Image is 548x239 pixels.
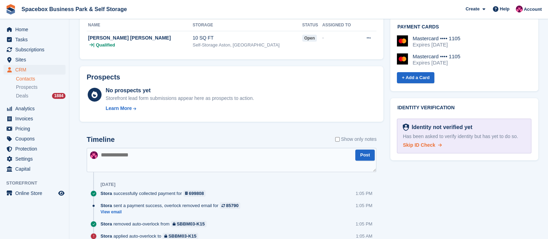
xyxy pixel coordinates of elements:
[16,84,66,91] a: Prospects
[3,35,66,44] a: menu
[3,188,66,198] a: menu
[177,221,205,227] div: SBBM03-K15
[101,221,112,227] span: Stora
[412,53,460,60] div: Mastercard •••• 1105
[524,6,542,13] span: Account
[15,104,57,113] span: Analytics
[19,3,130,15] a: Spacebox Business Park & Self Storage
[15,134,57,144] span: Coupons
[52,93,66,99] div: 1884
[412,42,460,48] div: Expires [DATE]
[15,144,57,154] span: Protection
[106,95,254,102] div: Storefront lead form submissions appear here as prospects to action.
[409,123,472,131] div: Identity not verified yet
[93,42,94,49] span: |
[101,221,210,227] div: removed auto-overlock from
[15,65,57,75] span: CRM
[87,20,193,31] th: Name
[3,45,66,54] a: menu
[403,123,409,131] img: Identity Verification Ready
[15,35,57,44] span: Tasks
[412,35,460,42] div: Mastercard •••• 1105
[226,202,238,209] div: 85790
[15,55,57,65] span: Sites
[3,144,66,154] a: menu
[16,76,66,82] a: Contacts
[356,202,372,209] div: 1:05 PM
[403,133,525,140] div: Has been asked to verify identity but has yet to do so.
[335,136,340,143] input: Show only notes
[106,105,132,112] div: Learn More
[15,164,57,174] span: Capital
[335,136,377,143] label: Show only notes
[356,190,372,197] div: 1:05 PM
[322,34,358,41] div: -
[3,114,66,123] a: menu
[397,72,434,84] a: + Add a Card
[3,134,66,144] a: menu
[516,6,523,12] img: Avishka Chauhan
[193,34,302,42] div: 10 SQ FT
[101,209,244,215] a: View email
[356,221,372,227] div: 1:05 PM
[3,25,66,34] a: menu
[397,53,408,65] img: Mastercard Logo
[15,188,57,198] span: Online Store
[101,202,244,209] div: sent a payment success, overlock removed email for
[90,151,98,159] img: Avishka Chauhan
[403,142,442,149] a: Skip ID Check
[466,6,479,12] span: Create
[15,25,57,34] span: Home
[106,105,254,112] a: Learn More
[302,35,317,42] span: open
[500,6,510,12] span: Help
[183,190,206,197] a: 699808
[96,42,115,49] span: Qualified
[3,164,66,174] a: menu
[16,84,37,91] span: Prospects
[302,20,322,31] th: Status
[193,20,302,31] th: Storage
[3,65,66,75] a: menu
[106,86,254,95] div: No prospects yet
[15,114,57,123] span: Invoices
[403,142,435,148] span: Skip ID Check
[15,45,57,54] span: Subscriptions
[189,190,204,197] div: 699808
[6,180,69,187] span: Storefront
[101,190,209,197] div: successfully collected payment for
[3,124,66,134] a: menu
[101,202,112,209] span: Stora
[355,150,375,161] button: Post
[3,154,66,164] a: menu
[171,221,206,227] a: SBBM03-K15
[15,154,57,164] span: Settings
[322,20,358,31] th: Assigned to
[3,55,66,65] a: menu
[3,104,66,113] a: menu
[87,136,115,144] h2: Timeline
[57,189,66,197] a: Preview store
[88,34,193,42] div: [PERSON_NAME] [PERSON_NAME]
[16,92,66,100] a: Deals 1884
[397,35,408,46] img: Mastercard Logo
[16,93,28,99] span: Deals
[412,60,460,66] div: Expires [DATE]
[101,190,112,197] span: Stora
[397,105,531,111] h2: Identity verification
[15,124,57,134] span: Pricing
[87,73,120,81] h2: Prospects
[101,182,115,187] div: [DATE]
[6,4,16,15] img: stora-icon-8386f47178a22dfd0bd8f6a31ec36ba5ce8667c1dd55bd0f319d3a0aa187defe.svg
[397,24,531,30] h2: Payment cards
[193,42,302,49] div: Self-Storage Aston, [GEOGRAPHIC_DATA]
[220,202,240,209] a: 85790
